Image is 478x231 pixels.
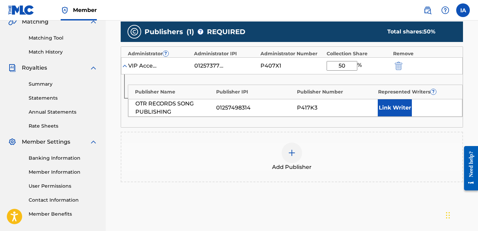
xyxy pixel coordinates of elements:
span: Royalties [22,64,47,72]
iframe: Resource Center [459,141,478,196]
div: Represented Writers [378,88,456,96]
a: Public Search [421,3,434,17]
a: Banking Information [29,155,98,162]
a: Annual Statements [29,109,98,116]
div: User Menu [456,3,470,17]
a: Contact Information [29,197,98,204]
img: add [288,149,296,157]
div: Remove [393,50,456,57]
div: Collection Share [327,50,389,57]
span: Matching [22,18,48,26]
a: User Permissions [29,183,98,190]
span: Add Publisher [272,163,312,171]
img: Top Rightsholder [61,6,69,14]
span: ? [198,29,203,34]
img: 12a2ab48e56ec057fbd8.svg [395,62,402,70]
img: expand [89,64,98,72]
img: MLC Logo [8,5,34,15]
img: Matching [8,18,17,26]
span: ? [431,89,436,95]
img: Member Settings [8,138,16,146]
div: Drag [446,205,450,226]
a: Member Benefits [29,211,98,218]
img: publishers [130,28,138,36]
span: Publishers [145,27,183,37]
span: ? [163,51,168,56]
button: Link Writer [378,99,412,116]
span: Member Settings [22,138,70,146]
div: Total shares: [387,28,449,36]
span: REQUIRED [207,27,245,37]
a: Statements [29,95,98,102]
a: Matching Tool [29,34,98,42]
div: Help [438,3,452,17]
span: ( 1 ) [186,27,194,37]
span: Member [73,6,97,14]
img: help [441,6,449,14]
a: Member Information [29,169,98,176]
div: Publisher Number [297,88,375,96]
a: Match History [29,48,98,56]
span: 50 % [423,28,435,35]
a: Rate Sheets [29,122,98,130]
div: Administrator Number [260,50,323,57]
img: expand [89,18,98,26]
a: Summary [29,81,98,88]
img: search [423,6,432,14]
div: Publisher IPI [216,88,294,96]
div: OTR RECORDS SONG PUBLISHING [135,100,213,116]
img: expand [89,138,98,146]
div: Administrator [128,50,191,57]
iframe: Chat Widget [444,198,478,231]
div: 01257498314 [216,104,294,112]
div: P417K3 [297,104,374,112]
div: Publisher Name [135,88,213,96]
img: expand-cell-toggle [121,62,128,69]
span: % [357,61,363,71]
img: Royalties [8,64,16,72]
div: Administrator IPI [194,50,257,57]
